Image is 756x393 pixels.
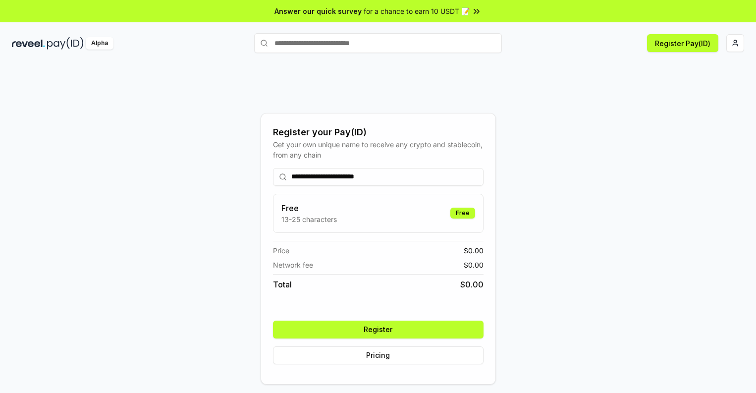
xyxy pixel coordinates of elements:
[273,245,289,256] span: Price
[273,125,484,139] div: Register your Pay(ID)
[273,260,313,270] span: Network fee
[281,202,337,214] h3: Free
[647,34,718,52] button: Register Pay(ID)
[464,245,484,256] span: $ 0.00
[273,279,292,290] span: Total
[273,346,484,364] button: Pricing
[460,279,484,290] span: $ 0.00
[86,37,113,50] div: Alpha
[450,208,475,219] div: Free
[12,37,45,50] img: reveel_dark
[464,260,484,270] span: $ 0.00
[47,37,84,50] img: pay_id
[364,6,470,16] span: for a chance to earn 10 USDT 📝
[274,6,362,16] span: Answer our quick survey
[281,214,337,225] p: 13-25 characters
[273,321,484,338] button: Register
[273,139,484,160] div: Get your own unique name to receive any crypto and stablecoin, from any chain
